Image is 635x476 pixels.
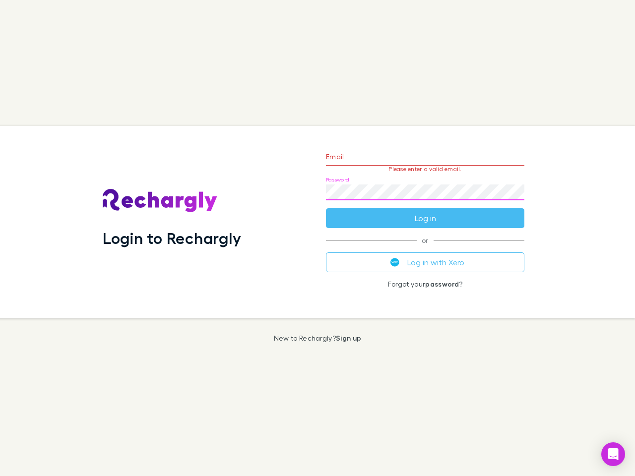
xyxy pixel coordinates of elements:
[103,189,218,213] img: Rechargly's Logo
[336,334,361,342] a: Sign up
[425,280,459,288] a: password
[326,208,524,228] button: Log in
[326,252,524,272] button: Log in with Xero
[326,176,349,183] label: Password
[103,229,241,247] h1: Login to Rechargly
[326,280,524,288] p: Forgot your ?
[601,442,625,466] div: Open Intercom Messenger
[390,258,399,267] img: Xero's logo
[326,166,524,173] p: Please enter a valid email.
[274,334,362,342] p: New to Rechargly?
